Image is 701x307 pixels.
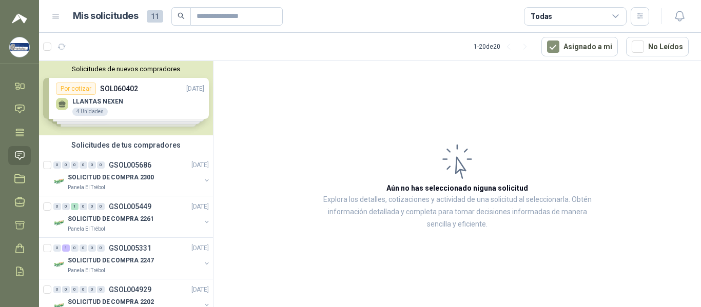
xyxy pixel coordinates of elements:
img: Logo peakr [12,12,27,25]
div: 0 [71,161,79,169]
a: 0 0 1 0 0 0 GSOL005449[DATE] Company LogoSOLICITUD DE COMPRA 2261Panela El Trébol [53,200,211,233]
p: Explora los detalles, cotizaciones y actividad de una solicitud al seleccionarla. Obtén informaci... [316,194,598,231]
h3: Aún no has seleccionado niguna solicitud [386,182,528,194]
div: 0 [97,244,105,252]
p: GSOL005449 [109,203,151,210]
p: GSOL005331 [109,244,151,252]
a: 0 0 0 0 0 0 GSOL005686[DATE] Company LogoSOLICITUD DE COMPRA 2300Panela El Trébol [53,159,211,192]
p: [DATE] [191,285,209,295]
div: 0 [80,286,87,293]
div: 0 [62,161,70,169]
div: 0 [80,161,87,169]
div: 1 [62,244,70,252]
div: 0 [88,244,96,252]
p: [DATE] [191,243,209,253]
div: 0 [88,203,96,210]
p: SOLICITUD DE COMPRA 2247 [68,256,154,265]
p: SOLICITUD DE COMPRA 2261 [68,214,154,224]
div: 1 - 20 de 20 [474,38,533,55]
span: 11 [147,10,163,23]
img: Company Logo [53,258,66,271]
a: 0 1 0 0 0 0 GSOL005331[DATE] Company LogoSOLICITUD DE COMPRA 2247Panela El Trébol [53,242,211,275]
div: 0 [88,161,96,169]
div: 0 [97,161,105,169]
div: Todas [531,11,552,22]
div: 0 [71,286,79,293]
span: search [178,12,185,19]
button: No Leídos [626,37,689,56]
img: Company Logo [53,175,66,188]
div: 0 [80,244,87,252]
button: Solicitudes de nuevos compradores [43,65,209,73]
img: Company Logo [53,217,66,229]
div: 0 [71,244,79,252]
p: Panela El Trébol [68,225,105,233]
p: SOLICITUD DE COMPRA 2202 [68,297,154,307]
p: Panela El Trébol [68,267,105,275]
p: GSOL004929 [109,286,151,293]
div: 0 [62,203,70,210]
p: [DATE] [191,160,209,170]
img: Company Logo [10,37,29,57]
div: 0 [97,286,105,293]
div: 0 [80,203,87,210]
div: Solicitudes de nuevos compradoresPor cotizarSOL060402[DATE] LLANTAS NEXEN4 UnidadesPor cotizarSOL... [39,61,213,135]
p: Panela El Trébol [68,183,105,192]
p: GSOL005686 [109,161,151,169]
div: 0 [53,244,61,252]
div: 0 [62,286,70,293]
div: 0 [97,203,105,210]
div: 1 [71,203,79,210]
button: Asignado a mi [541,37,618,56]
div: Solicitudes de tus compradores [39,135,213,155]
div: 0 [53,286,61,293]
p: [DATE] [191,202,209,212]
div: 0 [53,161,61,169]
div: 0 [88,286,96,293]
p: SOLICITUD DE COMPRA 2300 [68,173,154,182]
h1: Mis solicitudes [73,9,139,24]
div: 0 [53,203,61,210]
